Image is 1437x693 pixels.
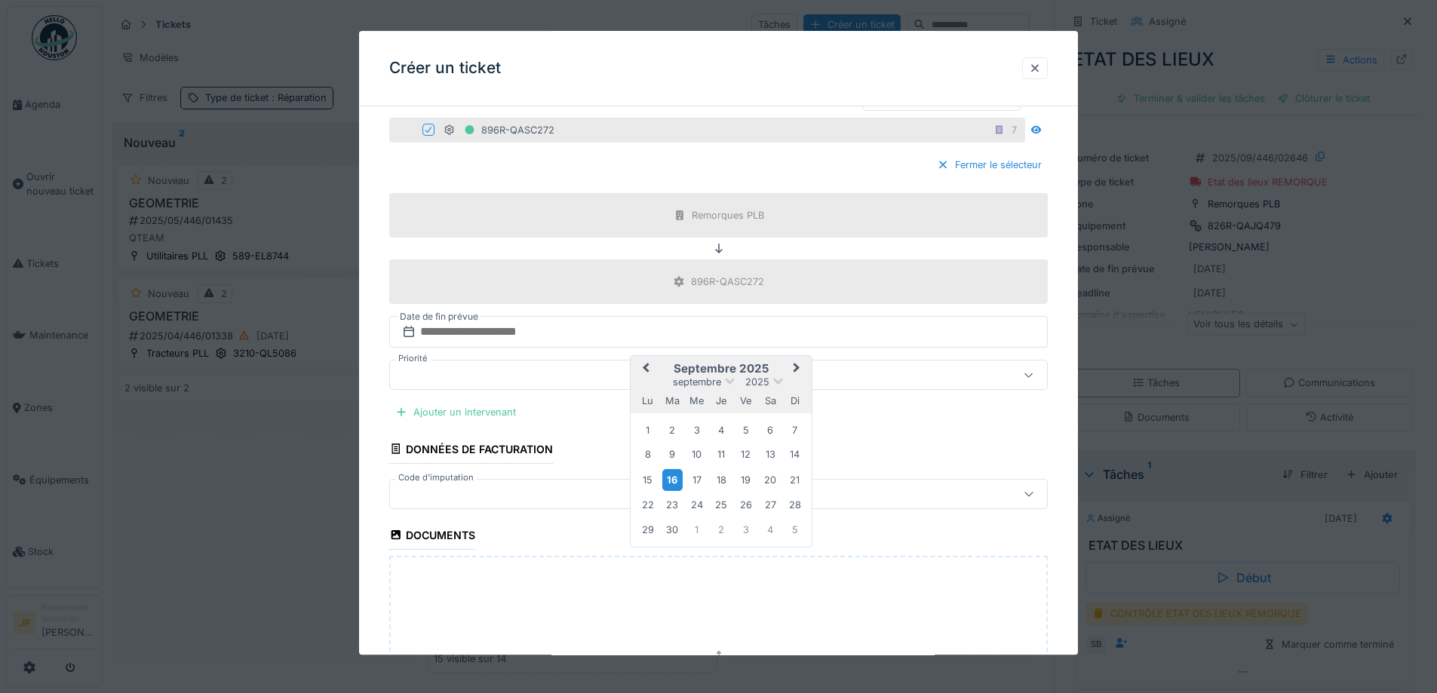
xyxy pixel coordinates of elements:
[760,420,781,440] div: Choose samedi 6 septembre 2025
[711,391,732,411] div: jeudi
[673,377,721,388] span: septembre
[692,209,764,223] div: Remorques PLB
[785,445,805,465] div: Choose dimanche 14 septembre 2025
[389,438,553,464] div: Données de facturation
[389,403,522,423] div: Ajouter un intervenant
[662,391,683,411] div: mardi
[686,495,707,516] div: Choose mercredi 24 septembre 2025
[786,358,810,382] button: Next Month
[637,470,658,490] div: Choose lundi 15 septembre 2025
[785,520,805,540] div: Choose dimanche 5 octobre 2025
[686,470,707,490] div: Choose mercredi 17 septembre 2025
[785,391,805,411] div: dimanche
[1012,123,1017,137] div: 7
[686,420,707,440] div: Choose mercredi 3 septembre 2025
[931,155,1048,175] div: Fermer le sélecteur
[686,445,707,465] div: Choose mercredi 10 septembre 2025
[760,520,781,540] div: Choose samedi 4 octobre 2025
[691,275,764,290] div: 896R-QASC272
[631,363,812,376] h2: septembre 2025
[735,420,756,440] div: Choose vendredi 5 septembre 2025
[389,524,475,550] div: Documents
[662,445,683,465] div: Choose mardi 9 septembre 2025
[760,391,781,411] div: samedi
[735,470,756,490] div: Choose vendredi 19 septembre 2025
[711,470,732,490] div: Choose jeudi 18 septembre 2025
[711,420,732,440] div: Choose jeudi 4 septembre 2025
[662,495,683,516] div: Choose mardi 23 septembre 2025
[711,495,732,516] div: Choose jeudi 25 septembre 2025
[760,445,781,465] div: Choose samedi 13 septembre 2025
[389,59,501,78] h3: Créer un ticket
[662,520,683,540] div: Choose mardi 30 septembre 2025
[760,495,781,516] div: Choose samedi 27 septembre 2025
[637,445,658,465] div: Choose lundi 8 septembre 2025
[785,470,805,490] div: Choose dimanche 21 septembre 2025
[632,358,656,382] button: Previous Month
[760,470,781,490] div: Choose samedi 20 septembre 2025
[735,445,756,465] div: Choose vendredi 12 septembre 2025
[735,495,756,516] div: Choose vendredi 26 septembre 2025
[745,377,769,388] span: 2025
[686,520,707,540] div: Choose mercredi 1 octobre 2025
[395,353,431,366] label: Priorité
[637,520,658,540] div: Choose lundi 29 septembre 2025
[662,420,683,440] div: Choose mardi 2 septembre 2025
[686,391,707,411] div: mercredi
[398,309,480,326] label: Date de fin prévue
[636,419,807,542] div: Month septembre, 2025
[785,420,805,440] div: Choose dimanche 7 septembre 2025
[785,495,805,516] div: Choose dimanche 28 septembre 2025
[637,495,658,516] div: Choose lundi 22 septembre 2025
[662,469,683,491] div: Choose mardi 16 septembre 2025
[735,520,756,540] div: Choose vendredi 3 octobre 2025
[735,391,756,411] div: vendredi
[395,471,477,484] label: Code d'imputation
[637,391,658,411] div: lundi
[711,445,732,465] div: Choose jeudi 11 septembre 2025
[711,520,732,540] div: Choose jeudi 2 octobre 2025
[444,121,554,140] div: 896R-QASC272
[637,420,658,440] div: Choose lundi 1 septembre 2025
